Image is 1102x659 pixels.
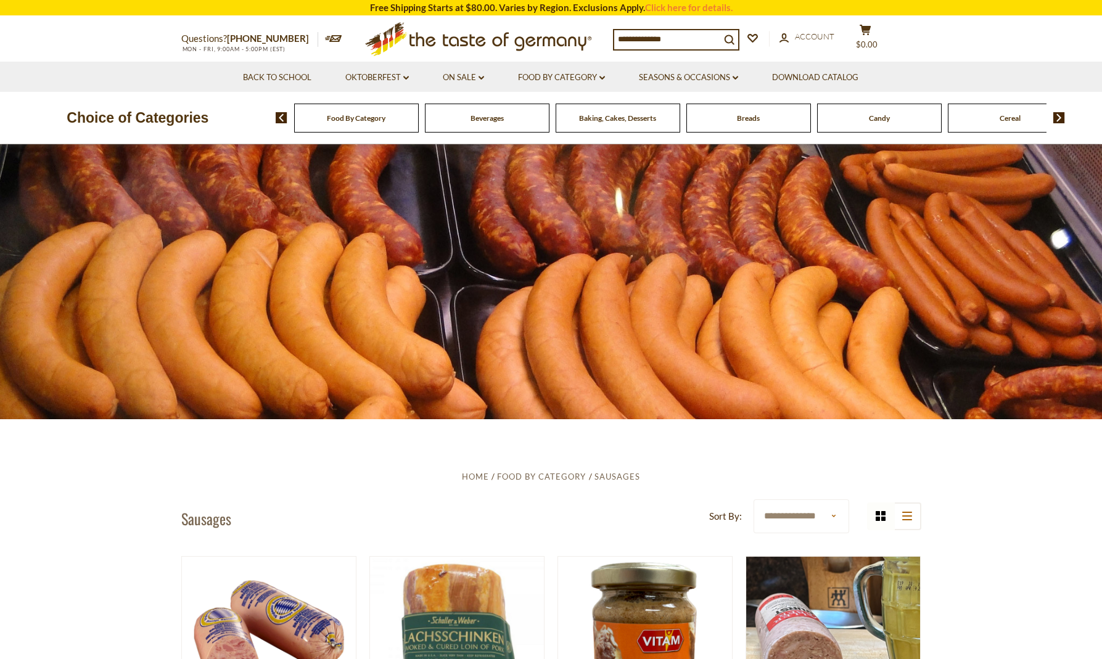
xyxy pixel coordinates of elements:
[639,71,738,84] a: Seasons & Occasions
[795,31,834,41] span: Account
[471,113,504,123] a: Beverages
[869,113,890,123] a: Candy
[181,31,318,47] p: Questions?
[1053,112,1065,123] img: next arrow
[462,472,489,481] a: Home
[645,2,733,13] a: Click here for details.
[779,30,834,44] a: Account
[737,113,760,123] a: Breads
[847,24,884,55] button: $0.00
[227,33,309,44] a: [PHONE_NUMBER]
[497,472,586,481] a: Food By Category
[327,113,385,123] a: Food By Category
[181,46,286,52] span: MON - FRI, 9:00AM - 5:00PM (EST)
[1000,113,1021,123] a: Cereal
[345,71,409,84] a: Oktoberfest
[772,71,858,84] a: Download Catalog
[594,472,640,481] a: Sausages
[243,71,311,84] a: Back to School
[856,39,878,49] span: $0.00
[579,113,656,123] a: Baking, Cakes, Desserts
[518,71,605,84] a: Food By Category
[181,509,231,528] h1: Sausages
[443,71,484,84] a: On Sale
[276,112,287,123] img: previous arrow
[709,509,742,524] label: Sort By:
